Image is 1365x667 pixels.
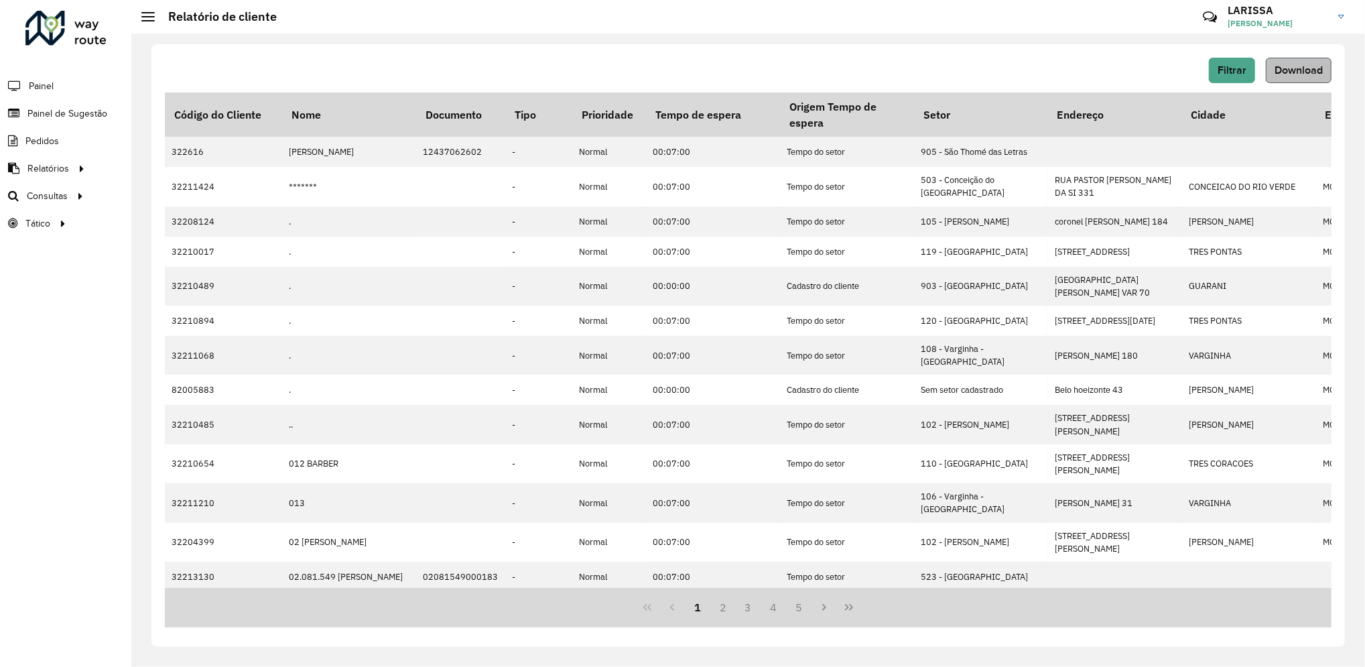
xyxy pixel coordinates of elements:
td: TRES PONTAS [1182,237,1316,267]
td: [PERSON_NAME] [282,137,416,167]
th: Código do Cliente [165,93,282,137]
td: Normal [572,375,646,405]
td: [PERSON_NAME] [1182,523,1316,562]
td: 903 - [GEOGRAPHIC_DATA] [914,267,1048,306]
span: Consultas [27,189,68,203]
td: Normal [572,444,646,483]
td: 32211210 [165,483,282,522]
span: Pedidos [25,134,59,148]
h2: Relatório de cliente [155,9,277,24]
td: 32210485 [165,405,282,444]
td: [STREET_ADDRESS][DATE] [1048,306,1182,336]
td: [PERSON_NAME] [1182,405,1316,444]
td: RUA PASTOR [PERSON_NAME] DA SI 331 [1048,167,1182,206]
td: 32210017 [165,237,282,267]
td: Normal [572,336,646,375]
td: 02.081.549 [PERSON_NAME] [282,562,416,592]
td: - [505,405,572,444]
td: Cadastro do cliente [780,375,914,405]
span: Painel de Sugestão [27,107,107,121]
td: TRES CORACOES [1182,444,1316,483]
td: 00:07:00 [646,523,780,562]
td: Belo hoeizonte 43 [1048,375,1182,405]
td: CONCEICAO DO RIO VERDE [1182,167,1316,206]
td: 00:07:00 [646,306,780,336]
td: 32210894 [165,306,282,336]
td: Tempo do setor [780,206,914,237]
td: 102 - [PERSON_NAME] [914,405,1048,444]
td: 013 [282,483,416,522]
td: 523 - [GEOGRAPHIC_DATA] [914,562,1048,592]
td: - [505,523,572,562]
td: 00:07:00 [646,237,780,267]
td: . [282,336,416,375]
td: 119 - [GEOGRAPHIC_DATA] [914,237,1048,267]
td: [PERSON_NAME] [1182,375,1316,405]
td: [STREET_ADDRESS] [1048,237,1182,267]
td: Tempo do setor [780,444,914,483]
a: Contato Rápido [1195,3,1224,32]
td: - [505,562,572,592]
td: coronel [PERSON_NAME] 184 [1048,206,1182,237]
td: 00:00:00 [646,375,780,405]
td: [STREET_ADDRESS][PERSON_NAME] [1048,444,1182,483]
td: Tempo do setor [780,523,914,562]
td: VARGINHA [1182,336,1316,375]
td: Cadastro do cliente [780,267,914,306]
th: Cidade [1182,93,1316,137]
td: Tempo do setor [780,167,914,206]
td: 32210654 [165,444,282,483]
td: 00:07:00 [646,137,780,167]
td: TRES PONTAS [1182,306,1316,336]
td: 00:07:00 [646,206,780,237]
td: [STREET_ADDRESS][PERSON_NAME] [1048,523,1182,562]
td: Normal [572,137,646,167]
td: - [505,444,572,483]
td: Tempo do setor [780,562,914,592]
span: Painel [29,79,54,93]
td: - [505,375,572,405]
td: 32204399 [165,523,282,562]
td: 322616 [165,137,282,167]
td: Tempo do setor [780,306,914,336]
th: Setor [914,93,1048,137]
td: [PERSON_NAME] 180 [1048,336,1182,375]
td: 32211424 [165,167,282,206]
td: - [505,167,572,206]
button: Last Page [836,595,862,620]
td: Tempo do setor [780,237,914,267]
td: Normal [572,206,646,237]
td: 00:07:00 [646,483,780,522]
button: Download [1266,58,1331,83]
td: . [282,237,416,267]
td: 32208124 [165,206,282,237]
td: Normal [572,405,646,444]
td: 108 - Varginha - [GEOGRAPHIC_DATA] [914,336,1048,375]
td: 32213130 [165,562,282,592]
td: 00:00:00 [646,267,780,306]
td: Sem setor cadastrado [914,375,1048,405]
button: Filtrar [1209,58,1255,83]
td: [STREET_ADDRESS][PERSON_NAME] [1048,405,1182,444]
h3: LARISSA [1228,4,1328,17]
span: Download [1275,64,1323,76]
td: Tempo do setor [780,336,914,375]
td: 02 [PERSON_NAME] [282,523,416,562]
td: 00:07:00 [646,336,780,375]
td: [PERSON_NAME] [1182,206,1316,237]
button: 4 [761,595,786,620]
td: Tempo do setor [780,137,914,167]
td: Normal [572,483,646,522]
td: .. [282,405,416,444]
td: Normal [572,237,646,267]
td: 32211068 [165,336,282,375]
th: Tempo de espera [646,93,780,137]
th: Endereço [1048,93,1182,137]
button: 1 [685,595,710,620]
td: - [505,237,572,267]
td: Tempo do setor [780,483,914,522]
th: Prioridade [572,93,646,137]
td: Normal [572,306,646,336]
button: 3 [736,595,761,620]
td: 106 - Varginha - [GEOGRAPHIC_DATA] [914,483,1048,522]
